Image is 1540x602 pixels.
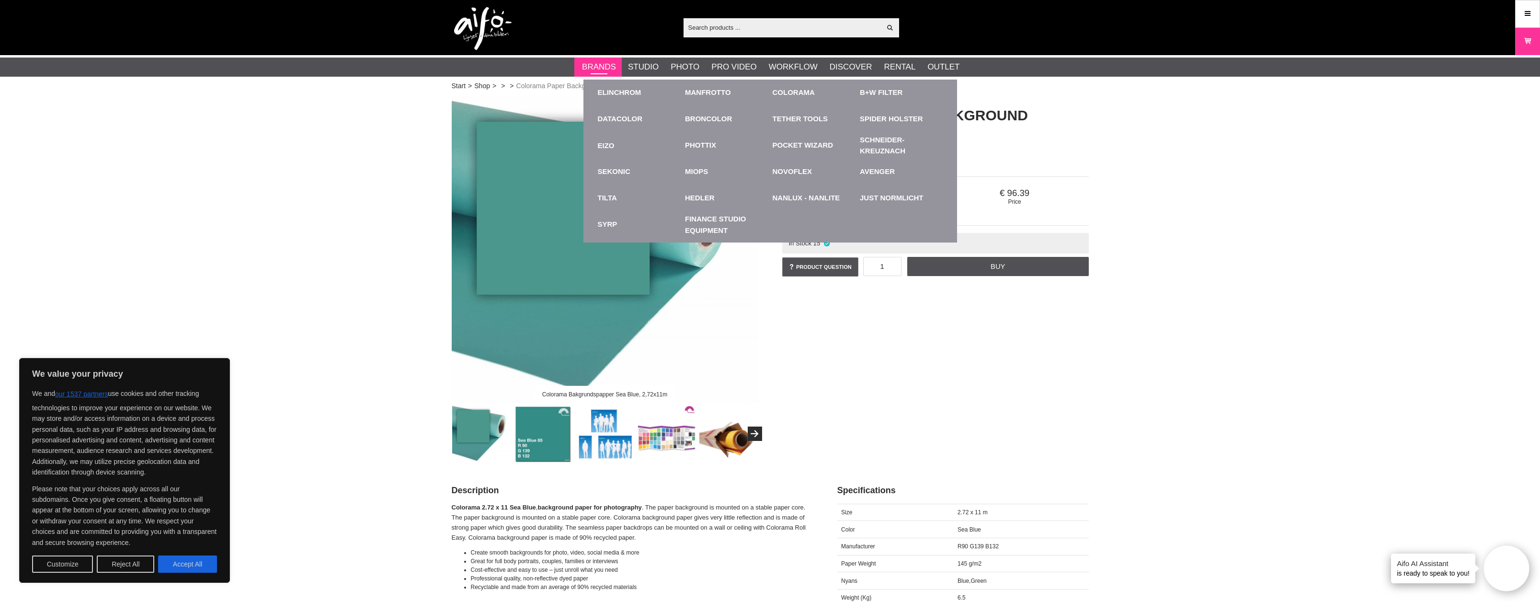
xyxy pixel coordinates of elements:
button: Customize [32,556,93,573]
a: Pocket Wizard [773,140,833,151]
a: Nanlux - Nanlite [773,193,840,204]
span: 2.72 x 11 m [958,509,988,516]
span: > [468,81,472,91]
a: Broncolor [685,114,732,125]
li: Recyclable and made from an average of 90% recycled materials [471,583,813,591]
strong: Colorama 2.72 x 11 Sea Blue [452,504,536,511]
a: Studio [628,61,659,73]
li: Professional quality, non-reflective dyed paper [471,574,813,583]
a: Novoflex [773,166,812,177]
img: logo.png [454,7,512,50]
img: Seamless Paper Width Comparison [576,405,634,463]
img: Sea Blue 85 - Kalibrerad Monitor Adobe RGB 6500K [514,405,572,463]
span: In Stock [788,240,811,247]
a: TILTA [598,193,617,204]
img: Colorama Bakgrundspapper Sea Blue, 2,72x11m [452,405,510,463]
h4: Aifo AI Assistant [1397,558,1470,568]
input: Search products ... [684,20,881,35]
a: Manfrotto [685,87,731,98]
span: Price [941,198,1089,205]
span: R90 G139 B132 [958,543,999,550]
span: 6.5 [958,594,966,601]
span: > [501,81,505,91]
h2: Specifications [837,485,1089,497]
span: Weight (Kg) [841,594,871,601]
a: Brands [582,61,616,73]
a: Phottix [685,140,716,151]
span: 145 g/m2 [958,560,981,567]
a: Sekonic [598,166,630,177]
p: Please note that your choices apply across all our subdomains. Once you give consent, a floating ... [32,484,217,548]
p: , . The paper background is mounted on a stable paper core. The paper background is mounted on a ... [452,503,813,543]
a: Start [452,81,466,91]
a: Buy [907,257,1088,276]
span: Manufacturer [841,543,875,550]
h2: Description [452,485,813,497]
a: Colorama [773,87,815,98]
span: Sea Blue [958,526,981,533]
span: 96.39 [941,188,1089,198]
button: Reject All [97,556,154,573]
span: Paper Weight [841,560,876,567]
a: Avenger [860,166,895,177]
a: Photo [671,61,699,73]
a: Product question [782,257,858,277]
a: Finance Studio Equipment [685,211,768,238]
span: Nyans [841,578,857,584]
span: Color [841,526,855,533]
a: Datacolor [598,114,643,125]
li: Great for full body portraits, couples, families or interviews [471,557,813,566]
a: Workflow [769,61,818,73]
button: Accept All [158,556,217,573]
li: Cost-effective and easy to use – just unroll what you need [471,566,813,574]
a: Rental [884,61,916,73]
p: We value your privacy [32,368,217,380]
a: Discover [830,61,872,73]
a: Shop [474,81,490,91]
a: Outlet [927,61,959,73]
img: Order the Colorama color chart to see the colors live [638,405,696,463]
button: Next [748,427,762,441]
div: Colorama Bakgrundspapper Sea Blue, 2,72x11m [534,386,675,403]
span: Colorama Paper Background 2.72x11m Sea Blue [516,81,663,91]
img: Supplied in robust packaging [699,405,757,463]
span: 15 [813,240,821,247]
span: Size [841,509,852,516]
a: EIZO [598,132,681,159]
li: Create smooth backgrounds for photo, video, social media & more [471,548,813,557]
a: Schneider-Kreuznach [860,135,943,156]
button: our 1537 partners [55,385,108,403]
a: Hedler [685,193,715,204]
img: Colorama Bakgrundspapper Sea Blue, 2,72x11m [452,96,758,403]
a: B+W Filter [860,87,902,98]
span: > [492,81,496,91]
a: MIOPS [685,166,708,177]
p: We and use cookies and other tracking technologies to improve your experience on our website. We ... [32,385,217,478]
div: We value your privacy [19,358,230,583]
i: In stock [822,240,831,247]
a: Spider Holster [860,114,923,125]
div: is ready to speak to you! [1391,554,1475,583]
a: Elinchrom [598,87,641,98]
a: Just Normlicht [860,193,924,204]
span: > [510,81,513,91]
a: Syrp [598,219,617,230]
span: Blue,Green [958,578,987,584]
a: Tether Tools [773,114,828,125]
a: Pro Video [711,61,756,73]
strong: background paper for photography [537,504,641,511]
